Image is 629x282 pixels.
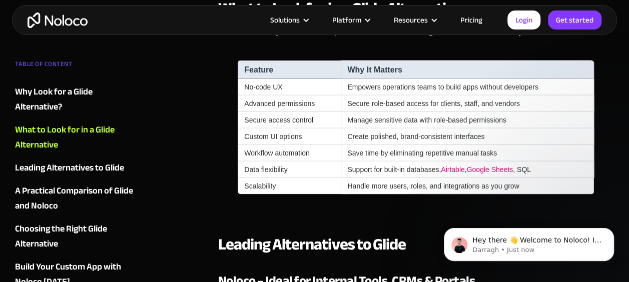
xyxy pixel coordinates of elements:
[270,13,300,26] div: Solutions
[238,128,341,144] td: Custom UI options
[341,161,594,177] td: Support for built-in databases, , , SQL
[448,13,495,26] a: Pricing
[429,207,629,277] iframe: Intercom notifications message
[15,183,133,213] a: A Practical Comparison of Glide and Noloco
[394,13,428,26] div: Resources
[258,13,320,26] div: Solutions
[238,78,341,95] td: No-code UX
[15,122,133,152] a: What to Look for in a Glide Alternative
[381,13,448,26] div: Resources
[238,177,341,194] td: Scalability
[341,95,594,111] td: Secure role-based access for clients, staff, and vendors
[15,84,133,114] a: Why Look for a Glide Alternative?
[341,78,594,95] td: Empowers operations teams to build apps without developers
[15,160,124,175] div: Leading Alternatives to Glide
[238,95,341,111] td: Advanced permissions
[238,161,341,177] td: Data flexibility
[341,144,594,161] td: Save time by eliminating repetitive manual tasks
[15,221,133,251] a: Choosing the Right Glide Alternative
[332,13,361,26] div: Platform
[218,229,406,259] strong: Leading Alternatives to Glide
[466,165,513,173] a: Google Sheets
[341,177,594,194] td: Handle more users, roles, and integrations as you grow
[548,10,601,29] a: Get started
[238,111,341,128] td: Secure access control
[341,111,594,128] td: Manage sensitive data with role-based permissions
[15,160,133,175] a: Leading Alternatives to Glide
[238,144,341,161] td: Workflow automation
[238,60,341,78] th: Feature
[28,12,88,28] a: home
[341,128,594,144] td: Create polished, brand-consistent interfaces
[441,165,464,173] a: Airtable
[507,10,540,29] a: Login
[320,13,381,26] div: Platform
[15,56,133,76] div: TABLE OF CONTENT
[341,60,594,78] th: Why It Matters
